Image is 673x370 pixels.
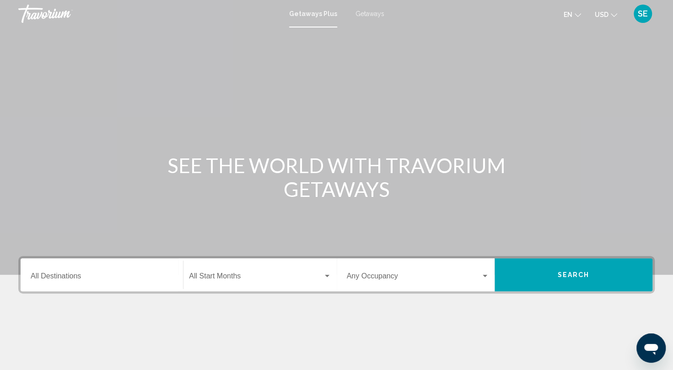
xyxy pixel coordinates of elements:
iframe: Button to launch messaging window [636,333,666,363]
div: Search widget [21,258,652,291]
span: Search [558,272,590,279]
button: Change language [564,8,581,21]
button: Change currency [595,8,617,21]
button: Search [495,258,652,291]
span: SE [638,9,648,18]
a: Getaways Plus [289,10,337,17]
span: USD [595,11,608,18]
h1: SEE THE WORLD WITH TRAVORIUM GETAWAYS [165,153,508,201]
span: en [564,11,572,18]
button: User Menu [631,4,655,23]
a: Travorium [18,5,280,23]
a: Getaways [355,10,384,17]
